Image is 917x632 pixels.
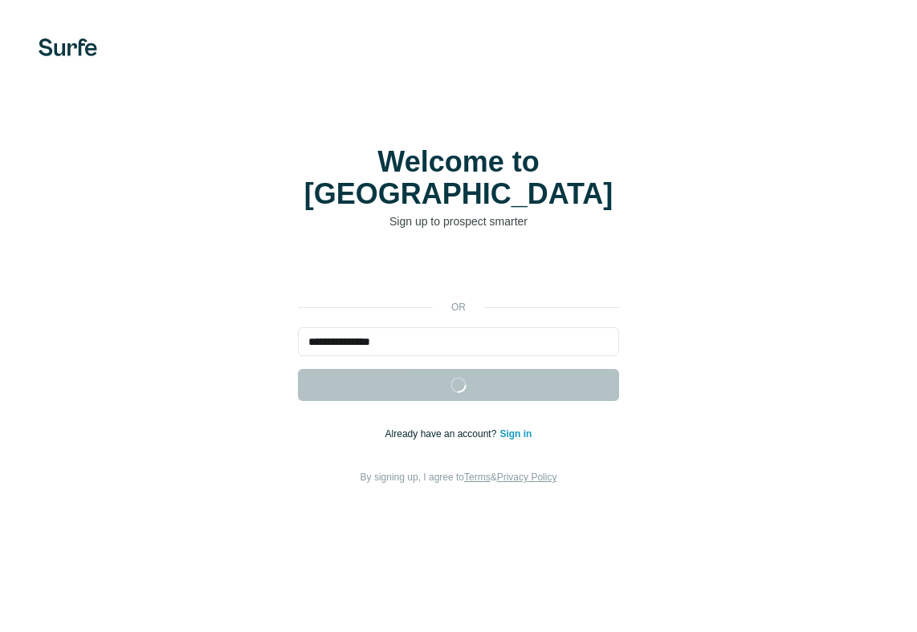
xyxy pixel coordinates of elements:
[39,38,97,56] img: Surfe's logo
[298,213,619,229] p: Sign up to prospect smarter
[361,472,557,483] span: By signing up, I agree to &
[497,472,557,483] a: Privacy Policy
[290,253,627,289] iframe: Sign in with Google Button
[499,428,532,440] a: Sign in
[433,300,484,314] p: or
[385,428,500,440] span: Already have an account?
[298,146,619,210] h1: Welcome to [GEOGRAPHIC_DATA]
[464,472,491,483] a: Terms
